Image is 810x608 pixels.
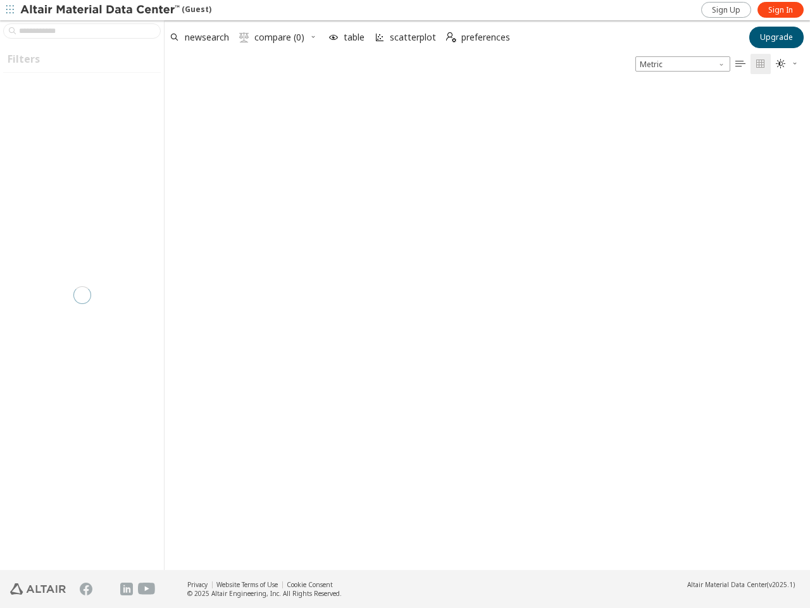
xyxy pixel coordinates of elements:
div: © 2025 Altair Engineering, Inc. All Rights Reserved. [187,589,342,598]
a: Privacy [187,580,208,589]
i:  [446,32,456,42]
a: Sign Up [701,2,751,18]
span: Altair Material Data Center [687,580,767,589]
span: Metric [635,56,730,72]
button: Theme [771,54,804,74]
div: (v2025.1) [687,580,795,589]
span: Sign Up [712,5,740,15]
button: Table View [730,54,751,74]
button: Tile View [751,54,771,74]
span: scatterplot [390,33,436,42]
div: (Guest) [20,4,211,16]
i:  [735,59,745,69]
span: Sign In [768,5,793,15]
a: Cookie Consent [287,580,333,589]
span: preferences [461,33,510,42]
span: table [344,33,364,42]
a: Sign In [757,2,804,18]
img: Altair Engineering [10,583,66,595]
span: newsearch [185,33,229,42]
a: Website Terms of Use [216,580,278,589]
i:  [756,59,766,69]
button: Upgrade [749,27,804,48]
i:  [776,59,786,69]
span: Upgrade [760,32,793,42]
img: Altair Material Data Center [20,4,182,16]
i:  [239,32,249,42]
div: Unit System [635,56,730,72]
span: compare (0) [254,33,304,42]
